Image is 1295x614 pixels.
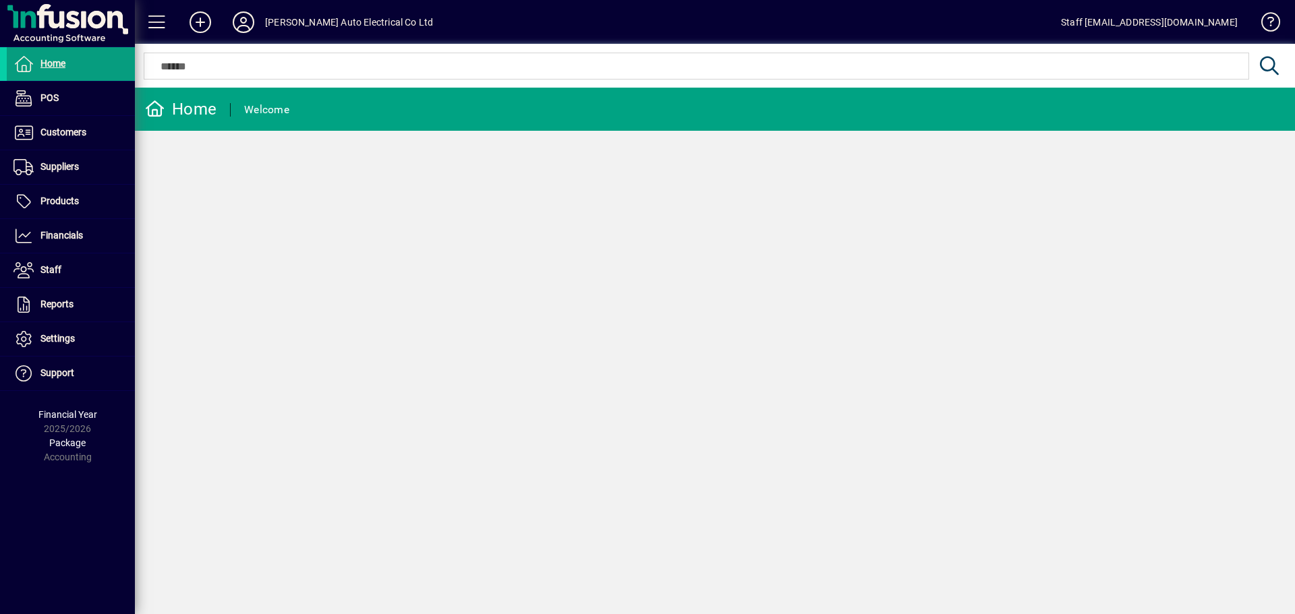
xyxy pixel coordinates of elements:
span: Reports [40,299,74,309]
span: Customers [40,127,86,137]
span: Settings [40,333,75,344]
a: Staff [7,253,135,287]
button: Add [179,10,222,34]
button: Profile [222,10,265,34]
a: Settings [7,322,135,356]
span: Suppliers [40,161,79,172]
a: POS [7,82,135,115]
span: Financial Year [38,409,97,420]
span: Package [49,437,86,448]
div: Staff [EMAIL_ADDRESS][DOMAIN_NAME] [1061,11,1238,33]
a: Customers [7,116,135,150]
a: Reports [7,288,135,321]
span: Home [40,58,65,69]
div: [PERSON_NAME] Auto Electrical Co Ltd [265,11,433,33]
a: Products [7,185,135,218]
div: Welcome [244,99,289,121]
span: POS [40,92,59,103]
a: Financials [7,219,135,253]
span: Financials [40,230,83,241]
span: Products [40,195,79,206]
a: Support [7,357,135,390]
span: Staff [40,264,61,275]
div: Home [145,98,217,120]
a: Suppliers [7,150,135,184]
a: Knowledge Base [1251,3,1278,47]
span: Support [40,367,74,378]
